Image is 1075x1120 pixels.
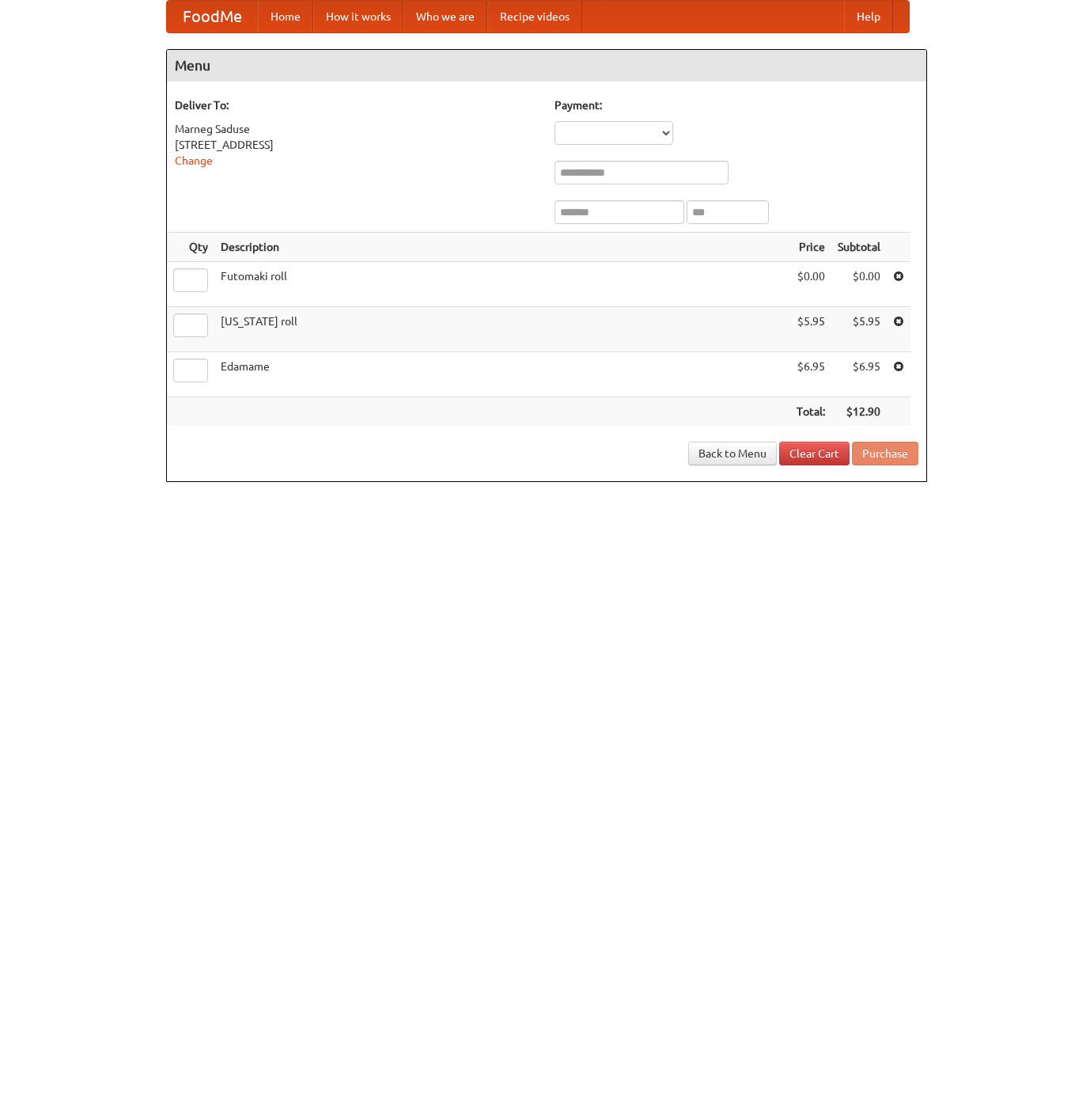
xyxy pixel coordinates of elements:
[555,97,918,113] h5: Payment:
[167,233,214,262] th: Qty
[790,397,831,427] th: Total:
[831,397,887,427] th: $12.90
[831,307,887,352] td: $5.95
[790,233,831,262] th: Price
[790,307,831,352] td: $5.95
[852,442,918,465] button: Purchase
[175,121,539,137] div: Marneg Saduse
[313,1,403,32] a: How it works
[403,1,487,32] a: Who we are
[175,137,539,153] div: [STREET_ADDRESS]
[831,352,887,397] td: $6.95
[688,442,777,465] a: Back to Menu
[175,97,539,113] h5: Deliver To:
[844,1,893,32] a: Help
[487,1,582,32] a: Recipe videos
[790,352,831,397] td: $6.95
[214,307,790,352] td: [US_STATE] roll
[258,1,313,32] a: Home
[831,262,887,307] td: $0.00
[167,50,926,82] h4: Menu
[214,233,790,262] th: Description
[790,262,831,307] td: $0.00
[175,154,213,167] a: Change
[831,233,887,262] th: Subtotal
[214,352,790,397] td: Edamame
[779,442,850,465] a: Clear Cart
[214,262,790,307] td: Futomaki roll
[167,1,258,32] a: FoodMe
